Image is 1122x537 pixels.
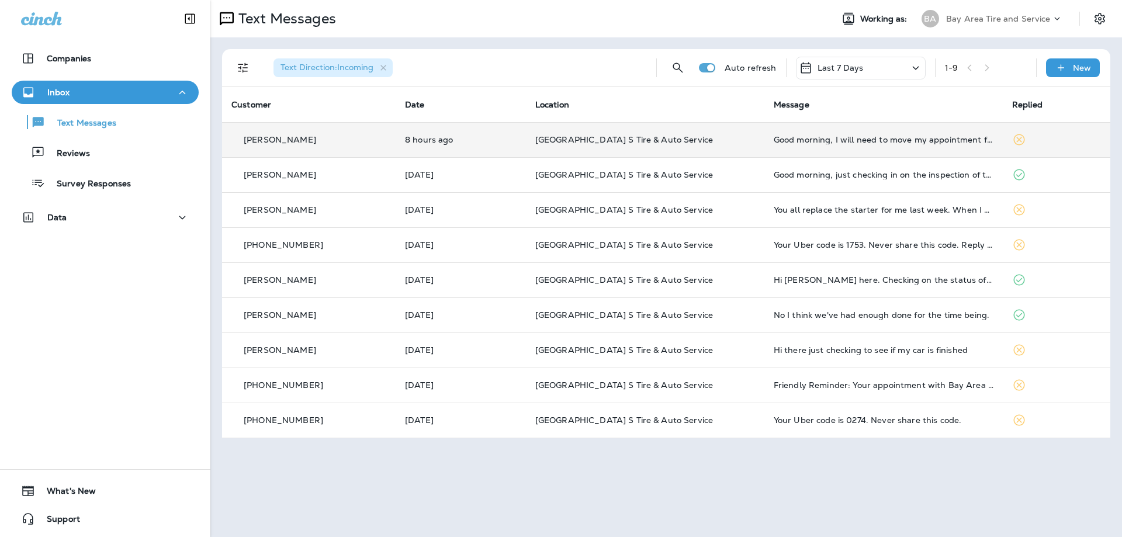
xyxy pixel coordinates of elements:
span: [GEOGRAPHIC_DATA] S Tire & Auto Service [535,275,713,285]
p: Survey Responses [45,179,131,190]
button: Text Messages [12,110,199,134]
span: [GEOGRAPHIC_DATA] S Tire & Auto Service [535,415,713,425]
p: Reviews [45,148,90,160]
p: Aug 15, 2025 09:07 AM [405,240,517,250]
p: [PERSON_NAME] [244,310,316,320]
button: Settings [1089,8,1110,29]
span: [GEOGRAPHIC_DATA] S Tire & Auto Service [535,310,713,320]
div: Hi Chris Petrich here. Checking on the status of my Toyota Corolla. Thanks. [774,275,993,285]
button: Collapse Sidebar [174,7,206,30]
span: Text Direction : Incoming [280,62,373,72]
button: Search Messages [666,56,690,79]
div: No I think we've had enough done for the time being. [774,310,993,320]
p: [PERSON_NAME] [244,205,316,214]
p: Inbox [47,88,70,97]
p: Aug 15, 2025 11:04 AM [405,170,517,179]
p: Aug 14, 2025 10:47 AM [405,345,517,355]
p: Text Messages [234,10,336,27]
div: Good morning, I will need to move my appointment from today to Friday. Last name is Paterakis. 20... [774,135,993,144]
p: New [1073,63,1091,72]
div: Hi there just checking to see if my car is finished [774,345,993,355]
div: Your Uber code is 1753. Never share this code. Reply STOP ALL to unsubscribe. [774,240,993,250]
p: Aug 14, 2025 02:57 PM [405,310,517,320]
p: Aug 11, 2025 11:26 AM [405,415,517,425]
p: Aug 18, 2025 07:34 AM [405,135,517,144]
p: Auto refresh [725,63,777,72]
span: [GEOGRAPHIC_DATA] S Tire & Auto Service [535,240,713,250]
button: Inbox [12,81,199,104]
span: What's New [35,486,96,500]
p: Aug 14, 2025 04:20 PM [405,275,517,285]
div: Text Direction:Incoming [273,58,393,77]
button: Filters [231,56,255,79]
span: [GEOGRAPHIC_DATA] S Tire & Auto Service [535,205,713,215]
p: Aug 15, 2025 10:43 AM [405,205,517,214]
div: BA [922,10,939,27]
button: Survey Responses [12,171,199,195]
div: You all replace the starter for me last week. When I drove home the engine light came on. When I ... [774,205,993,214]
button: Support [12,507,199,531]
span: Customer [231,99,271,110]
p: Aug 14, 2025 07:32 AM [405,380,517,390]
p: [PERSON_NAME] [244,345,316,355]
p: [PERSON_NAME] [244,275,316,285]
p: Text Messages [46,118,116,129]
p: [PHONE_NUMBER] [244,240,323,250]
span: Support [35,514,80,528]
span: [GEOGRAPHIC_DATA] S Tire & Auto Service [535,169,713,180]
div: Good morning, just checking in on the inspection of the 2008 Toyota Highlander. No rush just tryi... [774,170,993,179]
span: [GEOGRAPHIC_DATA] S Tire & Auto Service [535,345,713,355]
button: What's New [12,479,199,503]
p: [PHONE_NUMBER] [244,380,323,390]
button: Companies [12,47,199,70]
p: [PERSON_NAME] [244,170,316,179]
span: [GEOGRAPHIC_DATA] S Tire & Auto Service [535,134,713,145]
span: Replied [1012,99,1043,110]
button: Data [12,206,199,229]
div: 1 - 9 [945,63,958,72]
p: Companies [47,54,91,63]
span: Working as: [860,14,910,24]
p: [PERSON_NAME] [244,135,316,144]
p: Last 7 Days [818,63,864,72]
p: [PHONE_NUMBER] [244,415,323,425]
span: Date [405,99,425,110]
span: [GEOGRAPHIC_DATA] S Tire & Auto Service [535,380,713,390]
span: Location [535,99,569,110]
p: Data [47,213,67,222]
div: Your Uber code is 0274. Never share this code. [774,415,993,425]
div: Friendly Reminder: Your appointment with Bay Area Tire & Service - Eldersburg is booked for Augus... [774,380,993,390]
button: Reviews [12,140,199,165]
p: Bay Area Tire and Service [946,14,1051,23]
span: Message [774,99,809,110]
